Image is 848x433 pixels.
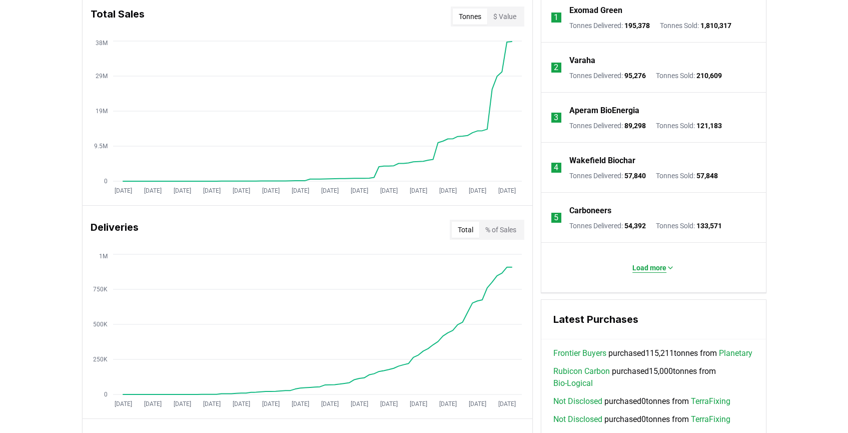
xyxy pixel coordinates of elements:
span: 95,276 [624,72,646,80]
a: TerraFixing [691,413,730,425]
a: Rubicon Carbon [553,365,610,377]
tspan: [DATE] [173,187,191,194]
tspan: [DATE] [350,400,368,407]
tspan: 29M [96,73,108,80]
tspan: 0 [104,178,108,185]
tspan: [DATE] [321,400,338,407]
tspan: [DATE] [144,400,161,407]
tspan: [DATE] [232,400,250,407]
p: 3 [554,112,558,124]
p: Tonnes Delivered : [569,121,646,131]
h3: Total Sales [91,7,145,27]
p: Load more [632,263,666,273]
span: purchased 0 tonnes from [553,395,730,407]
p: 5 [554,212,558,224]
tspan: [DATE] [114,187,132,194]
p: Tonnes Delivered : [569,221,646,231]
tspan: 19M [96,108,108,115]
a: Planetary [719,347,752,359]
tspan: [DATE] [468,187,486,194]
p: Tonnes Sold : [656,221,722,231]
tspan: 9.5M [94,143,108,150]
h3: Deliveries [91,220,139,240]
p: Tonnes Delivered : [569,71,646,81]
tspan: 1M [99,253,108,260]
h3: Latest Purchases [553,312,754,327]
p: Tonnes Delivered : [569,21,650,31]
span: 57,848 [696,172,718,180]
tspan: [DATE] [144,187,161,194]
span: 133,571 [696,222,722,230]
p: Tonnes Sold : [660,21,731,31]
span: 57,840 [624,172,646,180]
a: Not Disclosed [553,395,602,407]
span: purchased 15,000 tonnes from [553,365,754,389]
a: TerraFixing [691,395,730,407]
span: 210,609 [696,72,722,80]
tspan: [DATE] [291,187,309,194]
a: Not Disclosed [553,413,602,425]
span: 121,183 [696,122,722,130]
tspan: [DATE] [203,187,220,194]
p: 2 [554,62,558,74]
tspan: [DATE] [439,400,456,407]
a: Exomad Green [569,5,622,17]
tspan: [DATE] [173,400,191,407]
tspan: [DATE] [262,187,279,194]
a: Wakefield Biochar [569,155,635,167]
a: Aperam BioEnergia [569,105,639,117]
tspan: [DATE] [409,187,427,194]
tspan: 500K [93,321,108,328]
a: Varaha [569,55,595,67]
tspan: [DATE] [321,187,338,194]
a: Carboneers [569,205,611,217]
tspan: 38M [96,40,108,47]
p: 1 [554,12,558,24]
span: purchased 115,211 tonnes from [553,347,752,359]
tspan: [DATE] [380,187,397,194]
a: Bio-Logical [553,377,593,389]
tspan: [DATE] [468,400,486,407]
tspan: [DATE] [350,187,368,194]
tspan: [DATE] [203,400,220,407]
a: Frontier Buyers [553,347,606,359]
span: 89,298 [624,122,646,130]
tspan: 0 [104,391,108,398]
tspan: 750K [93,286,108,293]
button: Tonnes [453,9,487,25]
span: 1,810,317 [700,22,731,30]
p: Tonnes Sold : [656,71,722,81]
tspan: 250K [93,356,108,363]
p: 4 [554,162,558,174]
tspan: [DATE] [232,187,250,194]
p: Tonnes Sold : [656,121,722,131]
p: Tonnes Delivered : [569,171,646,181]
p: Tonnes Sold : [656,171,718,181]
button: Load more [624,258,682,278]
span: 195,378 [624,22,650,30]
tspan: [DATE] [498,187,515,194]
tspan: [DATE] [409,400,427,407]
tspan: [DATE] [114,400,132,407]
tspan: [DATE] [380,400,397,407]
span: 54,392 [624,222,646,230]
tspan: [DATE] [262,400,279,407]
span: purchased 0 tonnes from [553,413,730,425]
button: % of Sales [479,222,522,238]
button: $ Value [487,9,522,25]
button: Total [452,222,479,238]
tspan: [DATE] [439,187,456,194]
tspan: [DATE] [291,400,309,407]
tspan: [DATE] [498,400,515,407]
